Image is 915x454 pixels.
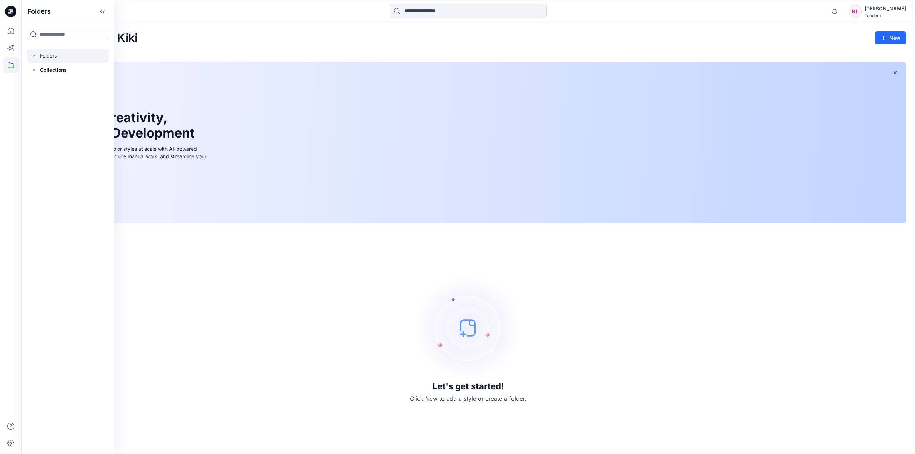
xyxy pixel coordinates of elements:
[432,381,504,391] h3: Let's get started!
[849,5,862,18] div: KL
[40,66,67,74] p: Collections
[48,145,208,168] div: Explore ideas faster and recolor styles at scale with AI-powered tools that boost creativity, red...
[48,176,208,190] a: Discover more
[410,394,526,403] p: Click New to add a style or create a folder.
[48,110,198,141] h1: Unleash Creativity, Speed Up Development
[865,13,906,18] div: Tendam
[865,4,906,13] div: [PERSON_NAME]
[415,274,522,381] img: empty-state-image.svg
[875,31,906,44] button: New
